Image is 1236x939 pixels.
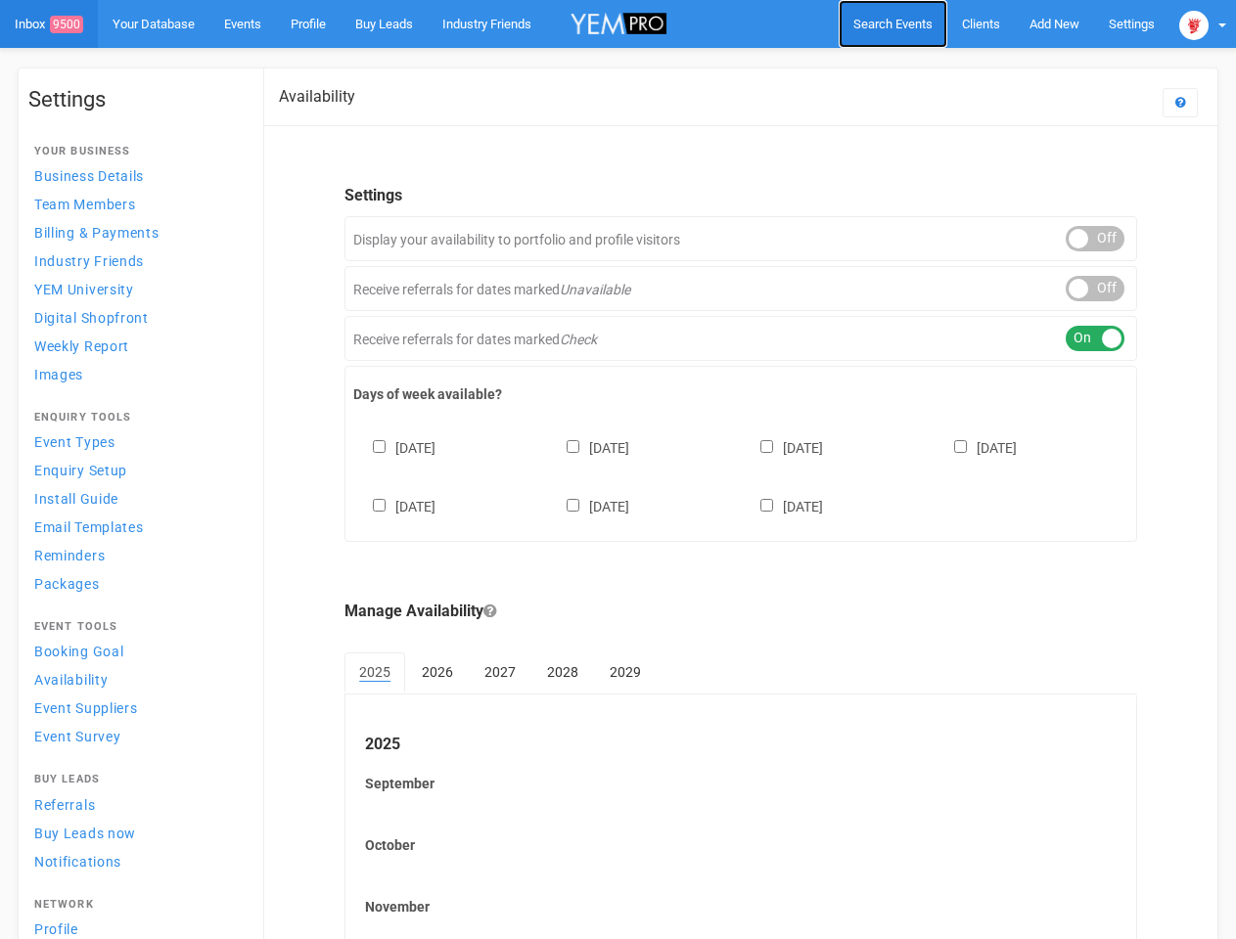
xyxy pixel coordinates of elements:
label: October [365,835,1117,855]
a: Reminders [28,542,244,568]
div: Receive referrals for dates marked [344,316,1137,361]
span: Event Suppliers [34,700,138,716]
a: Enquiry Setup [28,457,244,483]
label: Days of week available? [353,384,1128,404]
span: Team Members [34,197,135,212]
span: Event Survey [34,729,120,744]
img: open-uri20250107-2-1pbi2ie [1179,11,1209,40]
label: [DATE] [935,436,1017,458]
span: Email Templates [34,519,144,535]
span: Availability [34,672,108,688]
span: YEM University [34,282,134,297]
em: Check [560,332,597,347]
label: September [365,774,1117,793]
span: Notifications [34,854,121,870]
span: Weekly Report [34,338,129,354]
span: Search Events [853,17,933,31]
h2: Availability [279,88,355,106]
span: Install Guide [34,491,118,507]
input: [DATE] [373,499,386,512]
span: Event Types [34,434,115,450]
legend: Settings [344,185,1137,207]
a: 2027 [470,652,530,692]
a: Availability [28,666,244,693]
a: 2026 [407,652,468,692]
span: Digital Shopfront [34,310,149,326]
span: Business Details [34,168,144,184]
a: Digital Shopfront [28,304,244,331]
span: Add New [1030,17,1079,31]
span: Enquiry Setup [34,463,127,478]
span: Billing & Payments [34,225,160,241]
a: 2025 [344,652,405,693]
h4: Buy Leads [34,774,238,785]
a: Booking Goal [28,638,244,664]
h4: Your Business [34,146,238,157]
a: Buy Leads now [28,820,244,846]
input: [DATE] [567,499,579,512]
a: Referrals [28,791,244,818]
input: [DATE] [954,440,967,453]
a: Team Members [28,191,244,217]
label: November [365,897,1117,917]
span: Booking Goal [34,644,123,659]
input: [DATE] [760,440,773,453]
a: Billing & Payments [28,219,244,246]
a: Notifications [28,848,244,874]
a: Packages [28,570,244,597]
span: 9500 [50,16,83,33]
label: [DATE] [353,436,435,458]
a: Business Details [28,162,244,189]
a: Images [28,361,244,387]
a: Weekly Report [28,333,244,359]
div: Receive referrals for dates marked [344,266,1137,311]
label: [DATE] [741,495,823,516]
span: Clients [962,17,1000,31]
label: [DATE] [741,436,823,458]
span: Images [34,367,83,382]
em: Unavailable [560,282,630,297]
a: Event Survey [28,723,244,749]
a: Industry Friends [28,247,244,274]
legend: Manage Availability [344,601,1137,623]
a: Event Types [28,428,244,455]
label: [DATE] [547,436,629,458]
h4: Event Tools [34,621,238,633]
span: Packages [34,576,100,592]
a: YEM University [28,276,244,302]
input: [DATE] [760,499,773,512]
h4: Enquiry Tools [34,412,238,424]
legend: 2025 [365,734,1117,756]
h1: Settings [28,88,244,112]
input: [DATE] [373,440,386,453]
input: [DATE] [567,440,579,453]
a: 2029 [595,652,656,692]
label: [DATE] [547,495,629,516]
h4: Network [34,899,238,911]
a: Install Guide [28,485,244,512]
a: Event Suppliers [28,694,244,721]
div: Display your availability to portfolio and profile visitors [344,216,1137,261]
a: Email Templates [28,514,244,540]
a: 2028 [532,652,593,692]
span: Reminders [34,548,105,563]
label: [DATE] [353,495,435,516]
